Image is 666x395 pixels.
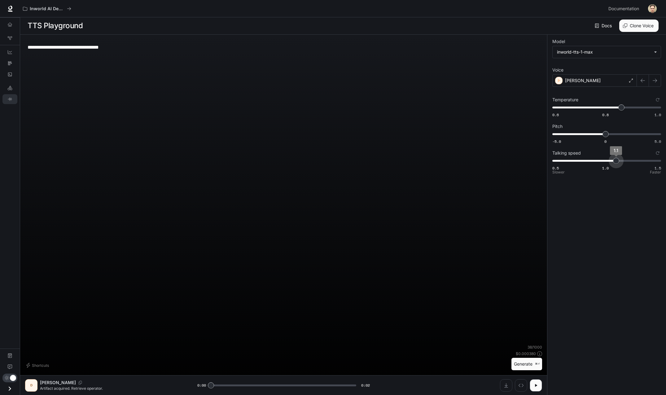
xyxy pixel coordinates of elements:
[552,39,565,44] p: Model
[655,139,661,144] span: 5.0
[500,379,512,392] button: Download audio
[535,362,540,366] p: ⌘⏎
[557,49,651,55] div: inworld-tts-1-max
[40,386,182,391] p: Artifact acquired. Retrieve operator.
[650,170,661,174] p: Faster
[594,20,614,32] a: Docs
[361,382,370,388] span: 0:02
[3,382,17,395] button: Open drawer
[30,6,64,11] p: Inworld AI Demos
[40,380,76,386] p: [PERSON_NAME]
[2,83,17,93] a: LLM Playground
[2,351,17,361] a: Documentation
[2,362,17,372] a: Feedback
[20,2,74,15] button: All workspaces
[2,47,17,57] a: Dashboards
[655,112,661,117] span: 1.0
[516,351,536,356] p: $ 0.000380
[655,165,661,171] span: 1.5
[602,112,609,117] span: 0.8
[608,5,639,13] span: Documentation
[25,360,51,370] button: Shortcuts
[646,2,659,15] button: User avatar
[552,68,563,72] p: Voice
[606,2,644,15] a: Documentation
[2,58,17,68] a: Traces
[2,69,17,79] a: Logs
[2,20,17,29] a: Overview
[602,165,609,171] span: 1.0
[10,374,16,381] span: Dark mode toggle
[552,170,565,174] p: Slower
[604,139,607,144] span: 0
[614,148,618,153] span: 1.1
[654,96,661,103] button: Reset to default
[528,345,542,350] p: 38 / 1000
[515,379,527,392] button: Inspect
[648,4,657,13] img: User avatar
[552,124,563,129] p: Pitch
[553,46,661,58] div: inworld-tts-1-max
[2,94,17,104] a: TTS Playground
[552,98,578,102] p: Temperature
[552,151,581,155] p: Talking speed
[197,382,206,388] span: 0:00
[654,150,661,156] button: Reset to default
[552,112,559,117] span: 0.6
[2,33,17,43] a: Graph Registry
[28,20,83,32] h1: TTS Playground
[619,20,659,32] button: Clone Voice
[552,139,561,144] span: -5.0
[26,380,36,390] div: D
[565,77,601,84] p: [PERSON_NAME]
[552,165,559,171] span: 0.5
[76,381,85,384] button: Copy Voice ID
[511,358,542,371] button: Generate⌘⏎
